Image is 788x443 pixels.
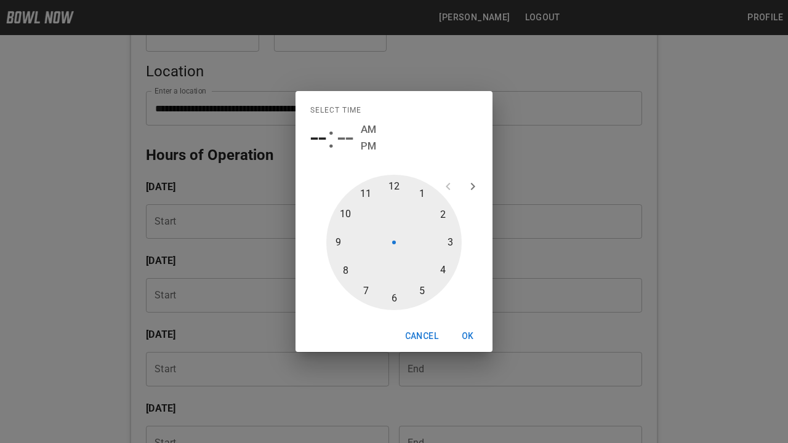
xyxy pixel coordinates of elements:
[310,121,326,155] button: --
[448,325,488,348] button: OK
[400,325,443,348] button: Cancel
[310,101,361,121] span: Select time
[337,121,353,155] button: --
[361,121,376,138] button: AM
[328,121,335,155] span: :
[460,174,485,199] button: open next view
[361,138,376,154] button: PM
